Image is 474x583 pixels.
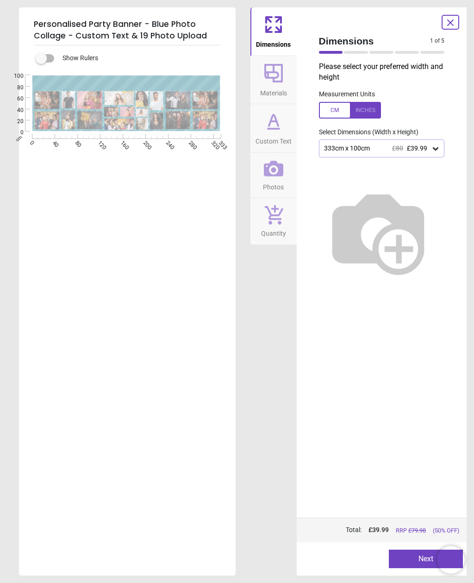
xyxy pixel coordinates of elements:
button: Materials [250,56,297,104]
p: Please select your preferred width and height [319,62,452,82]
span: cm [15,134,23,143]
span: 80 [6,84,24,92]
button: Next [389,550,463,568]
button: Dimensions [250,7,297,56]
button: Custom Text [250,104,297,152]
button: Photos [250,153,297,198]
span: £ 79.98 [408,527,426,534]
span: Custom Text [256,132,292,146]
button: Quantity [250,198,297,244]
span: (50% OFF) [433,527,459,535]
span: £80 [392,144,403,152]
span: 60 [6,95,24,103]
span: 1 of 5 [430,37,444,45]
span: Dimensions [256,36,291,50]
span: Dimensions [319,34,430,48]
span: 39.99 [372,526,389,533]
div: Total: [318,526,460,535]
span: Quantity [261,225,286,238]
span: 20 [6,118,24,125]
iframe: Brevo live chat [437,546,465,574]
span: Materials [260,84,287,98]
span: 0 [6,129,24,137]
span: 100 [6,72,24,80]
img: Helper for size comparison [319,172,437,291]
label: Measurement Units [319,90,375,99]
h5: Personalised Party Banner - Blue Photo Collage - Custom Text & 19 Photo Upload [34,15,221,45]
span: 40 [6,107,24,114]
span: £39.99 [407,144,427,152]
label: Select Dimensions (Width x Height) [312,128,418,137]
div: Show Rulers [41,53,236,64]
span: Photos [263,178,284,192]
span: £ [368,526,389,535]
div: 333cm x 100cm [323,144,431,152]
span: RRP [396,527,426,535]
